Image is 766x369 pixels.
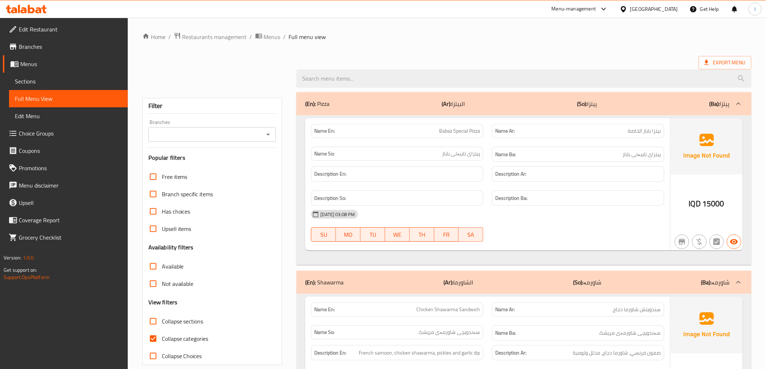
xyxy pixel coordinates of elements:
p: الشاورما [443,278,473,287]
span: Get support on: [4,265,37,275]
button: SA [459,227,483,242]
p: Pizza [305,99,329,108]
strong: Description Ba: [495,194,527,203]
strong: Description Ar: [495,170,526,179]
span: Collapse Choices [162,352,202,360]
h3: View filters [148,298,178,306]
span: Collapse categories [162,334,209,343]
b: (Ar): [443,277,453,288]
span: Full menu view [289,33,326,41]
span: IQD [689,197,701,211]
p: شاورمە [701,278,730,287]
span: l [754,5,756,13]
span: [DATE] 03:08 PM [317,211,358,218]
a: Edit Menu [9,107,128,125]
div: (En): Pizza(Ar):البيتزا(So):پیتزا(Ba):پیتزا [296,115,751,265]
a: Promotions [3,159,128,177]
h3: Availability filters [148,243,194,252]
span: SA [462,229,480,240]
span: Menus [264,33,281,41]
button: TH [410,227,434,242]
span: Full Menu View [15,94,122,103]
button: Purchased item [692,235,707,249]
p: شاورمە [573,278,601,287]
button: TU [361,227,385,242]
button: Not has choices [710,235,724,249]
a: Grocery Checklist [3,229,128,246]
span: FR [437,229,456,240]
button: Open [263,129,273,140]
a: Home [142,33,165,41]
span: Has choices [162,207,190,216]
strong: Name So: [314,150,334,158]
span: Restaurants management [182,33,247,41]
div: Menu-management [552,5,596,13]
div: (En): Shawarma(Ar):الشاورما(So):شاورمە(Ba):شاورمە [296,271,751,294]
input: search [296,69,751,88]
img: Ae5nvW7+0k+MAAAAAElFTkSuQmCC [670,297,743,353]
span: صمون فرنسي، شاورما دجاج، مخلل وثومیة [573,348,661,357]
span: 1.0.0 [22,253,34,262]
a: Upsell [3,194,128,211]
span: پیتزای تایبەتی باباز [623,150,661,159]
b: (En): [305,98,316,109]
li: / [283,33,286,41]
a: Coverage Report [3,211,128,229]
a: Sections [9,73,128,90]
strong: Description En: [314,348,346,357]
a: Branches [3,38,128,55]
span: Coupons [19,146,122,155]
span: Edit Menu [15,112,122,120]
strong: Name So: [314,329,334,336]
span: Branch specific items [162,190,213,198]
span: Menu disclaimer [19,181,122,190]
a: Menu disclaimer [3,177,128,194]
span: TU [363,229,382,240]
span: Free items [162,172,188,181]
p: Shawarma [305,278,344,287]
strong: Description En: [314,170,346,179]
b: (En): [305,277,316,288]
b: (Ar): [442,98,452,109]
p: البيتزا [442,99,465,108]
span: Export Menu [704,58,746,67]
span: Export Menu [699,56,752,69]
li: / [168,33,171,41]
p: پیتزا [710,99,730,108]
div: (En): Pizza(Ar):البيتزا(So):پیتزا(Ba):پیتزا [296,92,751,115]
strong: Name Ba: [495,150,516,159]
img: Ae5nvW7+0k+MAAAAAElFTkSuQmCC [670,118,743,175]
h3: Popular filters [148,154,276,162]
strong: Description So: [314,194,346,203]
button: FR [434,227,459,242]
span: Not available [162,279,194,288]
a: Edit Restaurant [3,21,128,38]
nav: breadcrumb [142,32,752,42]
a: Restaurants management [174,32,247,42]
a: Choice Groups [3,125,128,142]
strong: Name Ba: [495,329,516,338]
strong: Name Ar: [495,306,515,313]
strong: Name En: [314,127,335,135]
div: Filter [148,98,276,114]
button: MO [336,227,361,242]
b: (So): [577,98,588,109]
p: پیتزا [577,99,597,108]
span: Choice Groups [19,129,122,138]
span: Upsell items [162,224,191,233]
b: (So): [573,277,583,288]
div: [GEOGRAPHIC_DATA] [630,5,678,13]
a: Full Menu View [9,90,128,107]
a: Menus [255,32,281,42]
span: Menus [20,60,122,68]
b: (Ba): [710,98,720,109]
a: Coupons [3,142,128,159]
span: SU [314,229,333,240]
span: WE [388,229,407,240]
button: Available [727,235,741,249]
span: Collapse sections [162,317,203,326]
span: French samoon, chicken shawarma, pickles and garlic dip [359,348,480,357]
span: Edit Restaurant [19,25,122,34]
span: Upsell [19,198,122,207]
a: Support.OpsPlatform [4,273,50,282]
